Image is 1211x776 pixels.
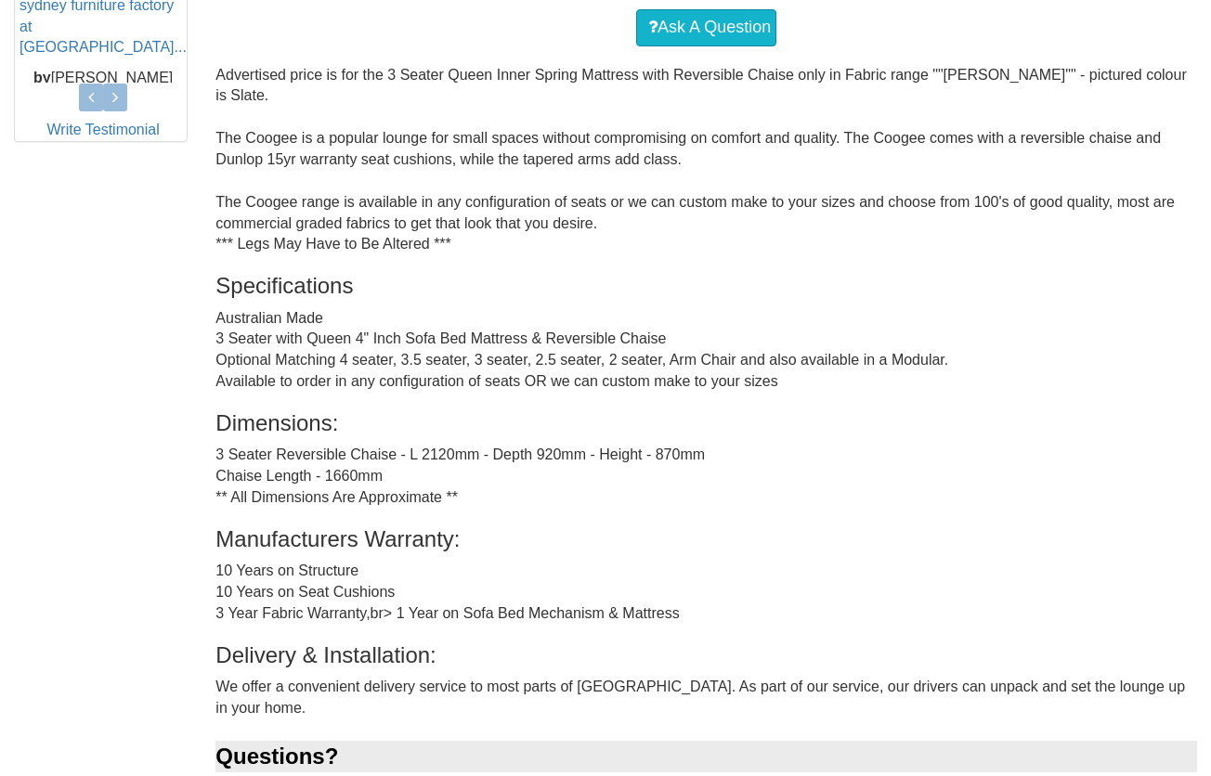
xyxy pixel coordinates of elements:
[47,122,160,137] a: Write Testimonial
[636,9,776,46] a: Ask A Question
[215,411,1197,435] h3: Dimensions:
[215,527,1197,551] h3: Manufacturers Warranty:
[215,274,1197,298] h3: Specifications
[215,643,1197,667] h3: Delivery & Installation:
[215,741,1197,772] div: Questions?
[33,71,51,86] b: by
[20,69,187,90] p: [PERSON_NAME]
